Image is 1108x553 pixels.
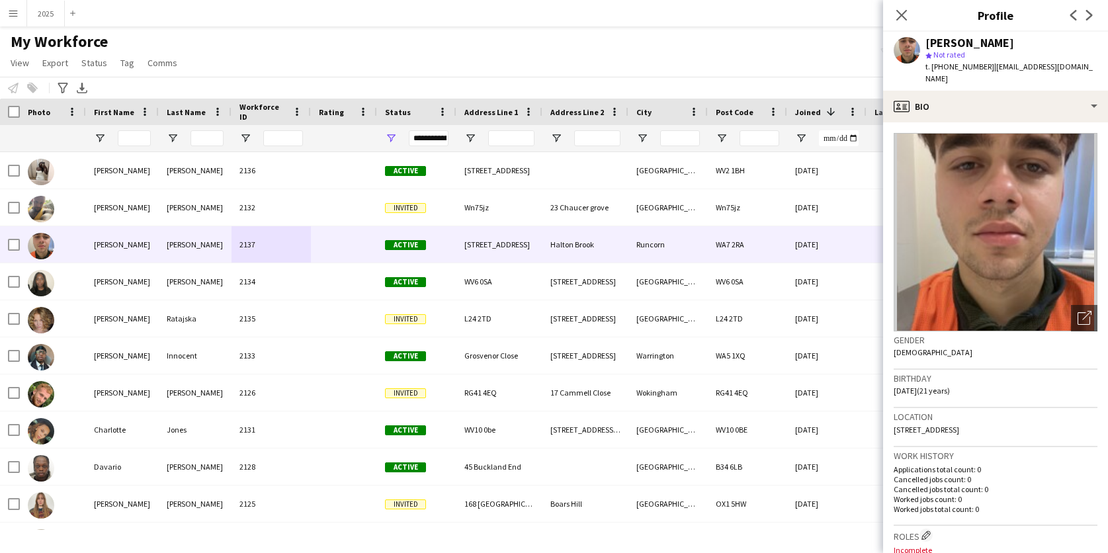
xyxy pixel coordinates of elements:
span: Active [385,277,426,287]
button: Open Filter Menu [94,132,106,144]
div: [PERSON_NAME] [159,263,232,300]
span: Last Name [167,107,206,117]
div: [DATE] [787,263,867,300]
p: Worked jobs total count: 0 [894,504,1097,514]
div: [GEOGRAPHIC_DATA] [628,411,708,448]
div: [DATE] [787,337,867,374]
div: Charlotte [86,411,159,448]
div: [PERSON_NAME] [159,226,232,263]
div: L24 2TD [708,300,787,337]
div: WV6 0SA [456,263,542,300]
img: Michael Innocent [28,344,54,370]
h3: Birthday [894,372,1097,384]
p: Cancelled jobs total count: 0 [894,484,1097,494]
div: [STREET_ADDRESS] [456,226,542,263]
div: [DATE] [787,448,867,485]
div: [GEOGRAPHIC_DATA] [628,152,708,189]
span: Tag [120,57,134,69]
div: WA5 1XQ [708,337,787,374]
p: Cancelled jobs count: 0 [894,474,1097,484]
div: Runcorn [628,226,708,263]
div: 168 [GEOGRAPHIC_DATA] [456,486,542,522]
input: Address Line 1 Filter Input [488,130,534,146]
div: 45 Buckland End [456,448,542,485]
button: Open Filter Menu [795,132,807,144]
input: Post Code Filter Input [740,130,779,146]
div: B34 6LB [708,448,787,485]
button: Open Filter Menu [550,132,562,144]
div: Wn75jz [456,189,542,226]
button: Open Filter Menu [167,132,179,144]
input: Workforce ID Filter Input [263,130,303,146]
h3: Roles [894,529,1097,542]
span: Comms [148,57,177,69]
div: 2135 [232,300,311,337]
div: [DATE] [787,300,867,337]
div: [PERSON_NAME] [159,189,232,226]
span: Invited [385,314,426,324]
h3: Work history [894,450,1097,462]
a: Tag [115,54,140,71]
span: First Name [94,107,134,117]
img: Marta Ratajska [28,307,54,333]
button: Open Filter Menu [385,132,397,144]
span: Invited [385,499,426,509]
span: Rating [319,107,344,117]
div: [DATE] [787,152,867,189]
img: Charlotte Jones [28,418,54,445]
span: Status [81,57,107,69]
div: Wn75jz [708,189,787,226]
p: Applications total count: 0 [894,464,1097,474]
img: Antonio Fattore-webb [28,381,54,407]
div: WV2 1BH [708,152,787,189]
div: Jones [159,411,232,448]
div: Davario [86,448,159,485]
div: [PERSON_NAME] [86,374,159,411]
div: [GEOGRAPHIC_DATA] [628,448,708,485]
div: Bio [883,91,1108,122]
div: [PERSON_NAME] [86,486,159,522]
span: Joined [795,107,821,117]
div: [GEOGRAPHIC_DATA] [628,263,708,300]
span: Workforce ID [239,102,287,122]
span: Active [385,425,426,435]
div: WV10 0be [456,411,542,448]
div: 23 Chaucer grove [542,189,628,226]
h3: Profile [883,7,1108,24]
div: 2136 [232,152,311,189]
span: Active [385,166,426,176]
div: [STREET_ADDRESS][PERSON_NAME] [542,411,628,448]
button: 2025 [27,1,65,26]
span: View [11,57,29,69]
button: Open Filter Menu [716,132,728,144]
div: [STREET_ADDRESS] [542,300,628,337]
div: [PERSON_NAME] [86,263,159,300]
app-action-btn: Advanced filters [55,80,71,96]
div: 2125 [232,486,311,522]
span: Export [42,57,68,69]
div: L24 2TD [456,300,542,337]
div: Halton Brook [542,226,628,263]
button: Open Filter Menu [464,132,476,144]
span: Active [385,351,426,361]
div: Boars Hill [542,486,628,522]
div: Warrington [628,337,708,374]
span: Last job [874,107,904,117]
div: [DATE] [787,374,867,411]
div: 2133 [232,337,311,374]
input: Last Name Filter Input [191,130,224,146]
div: [GEOGRAPHIC_DATA] [628,189,708,226]
input: City Filter Input [660,130,700,146]
span: [STREET_ADDRESS] [894,425,959,435]
div: [PERSON_NAME] [159,374,232,411]
div: WV6 0SA [708,263,787,300]
div: [PERSON_NAME] [86,300,159,337]
div: WV10 0BE [708,411,787,448]
div: 2137 [232,226,311,263]
span: [DATE] (21 years) [894,386,950,396]
div: Ratajska [159,300,232,337]
img: Khadijah SIMMONS [28,270,54,296]
span: Post Code [716,107,753,117]
div: [GEOGRAPHIC_DATA] [628,486,708,522]
div: RG41 4EQ [456,374,542,411]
